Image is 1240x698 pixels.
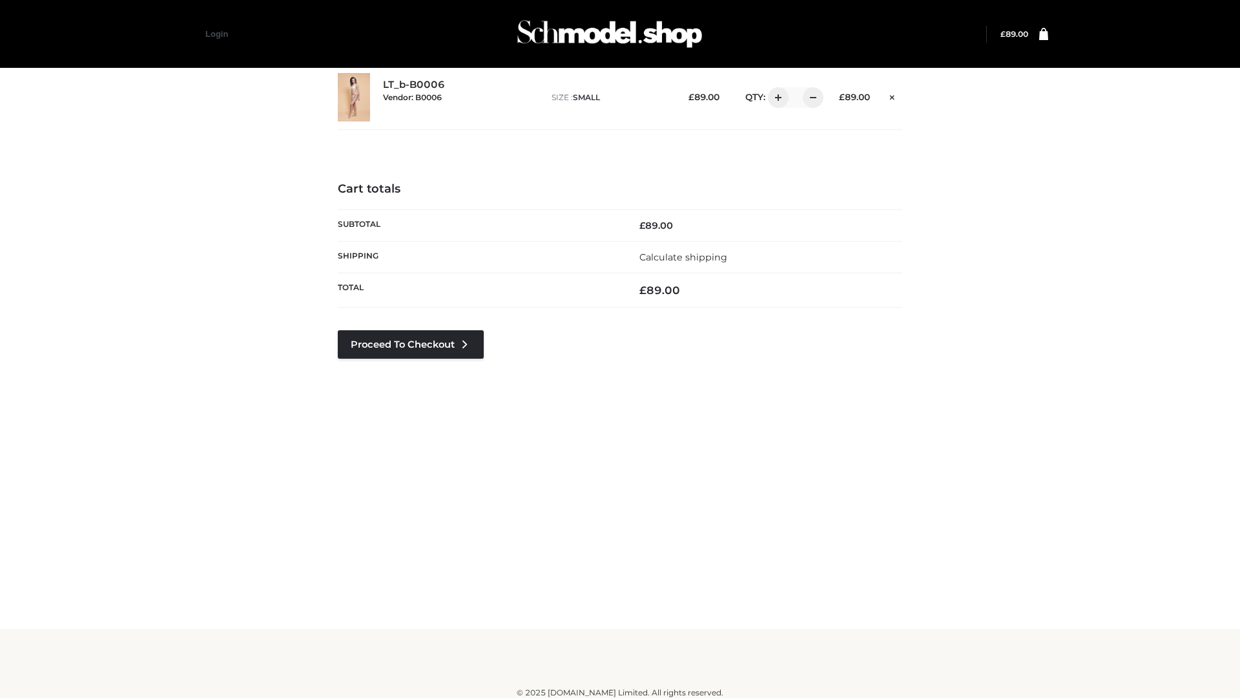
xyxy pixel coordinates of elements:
a: £89.00 [1000,29,1028,39]
th: Shipping [338,241,620,273]
bdi: 89.00 [688,92,719,102]
bdi: 89.00 [639,284,680,297]
a: Remove this item [883,87,902,104]
span: £ [688,92,694,102]
th: Total [338,273,620,308]
span: £ [639,284,646,297]
span: SMALL [573,92,600,102]
p: size : [552,92,668,103]
span: £ [639,220,645,231]
span: £ [1000,29,1006,39]
img: Schmodel Admin 964 [513,8,707,59]
a: Proceed to Checkout [338,330,484,359]
span: £ [839,92,845,102]
div: LT_b-B0006 [383,79,539,115]
bdi: 89.00 [839,92,870,102]
bdi: 89.00 [1000,29,1028,39]
a: Login [205,29,228,39]
h4: Cart totals [338,182,902,196]
a: Calculate shipping [639,251,727,263]
bdi: 89.00 [639,220,673,231]
th: Subtotal [338,209,620,241]
div: QTY: [732,87,819,108]
small: Vendor: B0006 [383,92,442,102]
